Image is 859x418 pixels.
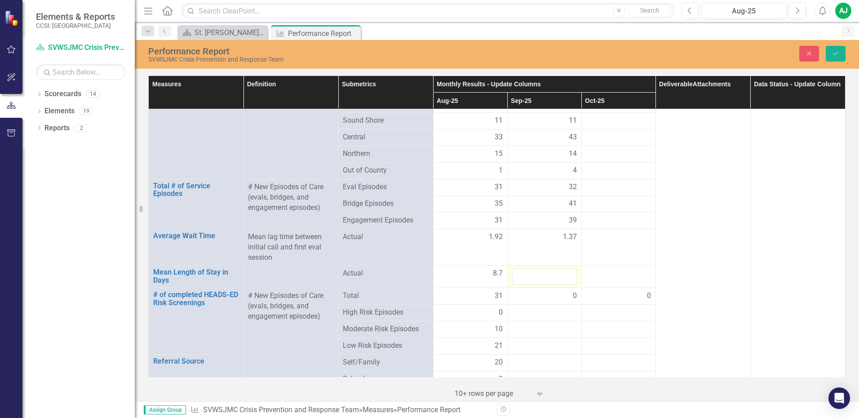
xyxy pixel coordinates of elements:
[343,357,428,368] span: Self/Family
[343,291,428,301] span: Total
[343,307,428,318] span: High Risk Episodes
[343,182,428,192] span: Eval Episodes
[495,199,503,209] span: 35
[153,232,239,240] a: Average Wait Time
[343,324,428,334] span: Moderate Risk Episodes
[190,405,490,415] div: » »
[397,405,460,414] div: Performance Report
[248,232,333,263] div: Mean lag time between initial call and first eval session
[573,291,577,301] span: 0
[495,291,503,301] span: 31
[701,3,787,19] button: Aug-25
[44,106,75,116] a: Elements
[79,107,93,115] div: 19
[343,374,428,384] span: School
[343,232,428,242] span: Actual
[44,123,70,133] a: Reports
[569,132,577,142] span: 43
[195,27,265,38] div: St. [PERSON_NAME] Crisis Prevention & Response Team Landing Page
[343,132,428,142] span: Central
[248,182,333,213] p: # New Episodes of Care (evals, bridges, and engagement episodes)
[343,215,428,226] span: Engagement Episodes
[343,165,428,176] span: Out of County
[628,4,673,17] button: Search
[248,291,333,322] p: # New Episodes of Care (evals, bridges, and engagement episodes)
[148,56,539,63] div: SVWSJMC Crisis Prevention and Response Team
[828,387,850,409] div: Open Intercom Messenger
[647,291,651,301] span: 0
[640,7,660,14] span: Search
[343,199,428,209] span: Bridge Episodes
[4,10,20,26] img: ClearPoint Strategy
[153,268,239,284] a: Mean Length of Stay in Days
[86,90,100,98] div: 14
[495,215,503,226] span: 31
[499,307,503,318] span: 0
[180,27,265,38] a: St. [PERSON_NAME] Crisis Prevention & Response Team Landing Page
[36,11,115,22] span: Elements & Reports
[288,28,359,39] div: Performance Report
[343,341,428,351] span: Low Risk Episodes
[495,132,503,142] span: 33
[36,64,126,80] input: Search Below...
[343,268,428,279] span: Actual
[363,405,394,414] a: Measures
[74,124,89,132] div: 2
[499,374,503,384] span: 0
[495,324,503,334] span: 10
[36,43,126,53] a: SVWSJMC Crisis Prevention and Response Team
[569,116,577,126] span: 11
[182,3,675,19] input: Search ClearPoint...
[44,89,81,99] a: Scorecards
[148,46,539,56] div: Performance Report
[343,149,428,159] span: Northern
[153,291,239,307] a: # of completed HEADS-ED Risk Screenings
[144,405,186,414] span: Assign Group
[495,116,503,126] span: 11
[153,182,239,198] a: Total # of Service Episodes
[569,149,577,159] span: 14
[495,357,503,368] span: 20
[489,232,503,242] span: 1.92
[343,116,428,126] span: Sound Shore
[495,341,503,351] span: 21
[569,199,577,209] span: 41
[573,165,577,176] span: 4
[203,405,359,414] a: SVWSJMC Crisis Prevention and Response Team
[495,182,503,192] span: 31
[563,232,577,242] span: 1.37
[569,215,577,226] span: 39
[835,3,851,19] button: AJ
[153,357,239,365] a: Referral Source
[569,182,577,192] span: 32
[499,165,503,176] span: 1
[36,22,115,29] small: CCSI: [GEOGRAPHIC_DATA]
[704,6,784,17] div: Aug-25
[495,149,503,159] span: 15
[493,268,503,279] span: 8.7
